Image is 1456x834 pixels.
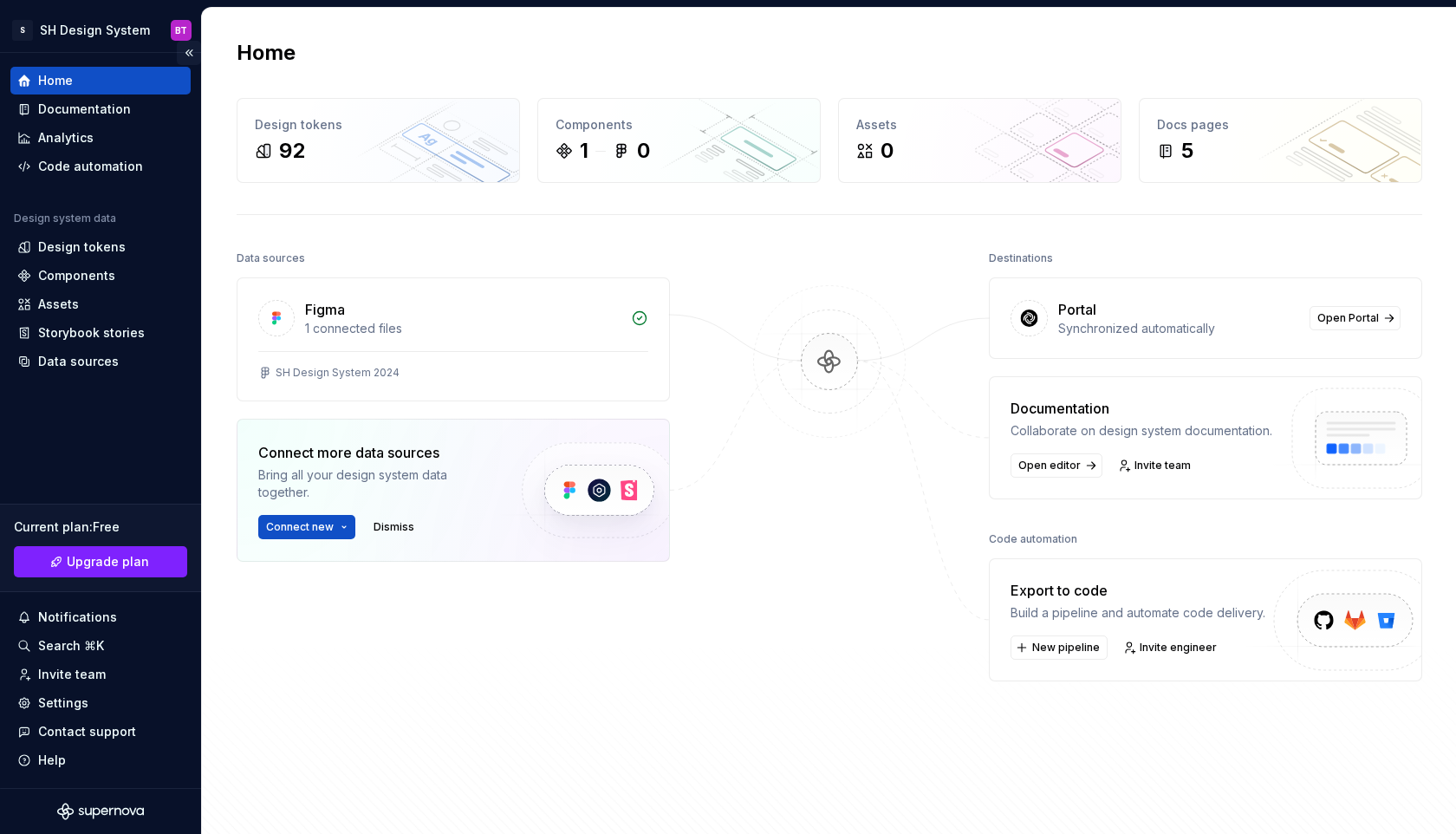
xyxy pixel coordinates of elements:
div: Documentation [38,101,131,118]
div: Build a pipeline and automate code delivery. [1011,604,1265,622]
div: Code automation [38,158,143,175]
span: Open editor [1018,459,1081,472]
a: Components [10,262,191,290]
div: SH Design System [40,22,150,39]
div: SH Design System 2024 [276,366,400,380]
div: Invite team [38,666,106,683]
a: Design tokens [10,233,191,261]
div: 1 [580,137,588,165]
svg: Supernova Logo [57,803,144,820]
div: Notifications [38,609,117,626]
div: Collaborate on design system documentation. [1011,422,1272,440]
div: Data sources [237,246,305,270]
div: 1 connected files [305,320,621,337]
div: 92 [279,137,305,165]
div: Figma [305,299,345,320]
div: Assets [38,296,79,313]
div: Storybook stories [38,324,145,342]
button: Help [10,746,191,774]
div: Design tokens [255,116,502,134]
div: 0 [637,137,650,165]
a: Invite team [1113,453,1199,478]
div: Contact support [38,723,136,740]
a: Analytics [10,124,191,152]
div: Documentation [1011,398,1272,419]
div: Destinations [989,246,1053,270]
div: Components [38,267,115,284]
div: Design tokens [38,238,126,256]
button: New pipeline [1011,635,1108,660]
div: S [12,20,33,41]
button: Search ⌘K [10,632,191,660]
div: Docs pages [1157,116,1404,134]
button: Dismiss [366,515,422,539]
div: Home [38,72,73,89]
a: Assets [10,290,191,318]
span: Dismiss [374,520,414,534]
button: SSH Design SystemBT [3,11,198,49]
div: Analytics [38,129,94,147]
div: Bring all your design system data together. [258,466,492,501]
div: BT [175,23,187,37]
div: Data sources [38,353,119,370]
button: Contact support [10,718,191,746]
div: 0 [881,137,894,165]
div: Portal [1058,299,1096,320]
a: Docs pages5 [1139,98,1422,183]
div: Connect more data sources [258,442,492,463]
span: New pipeline [1032,641,1100,655]
a: Home [10,67,191,94]
a: Design tokens92 [237,98,520,183]
div: 5 [1181,137,1193,165]
a: Open editor [1011,453,1102,478]
button: Notifications [10,603,191,631]
a: Assets0 [838,98,1121,183]
a: Figma1 connected filesSH Design System 2024 [237,277,670,401]
a: Storybook stories [10,319,191,347]
a: Invite engineer [1118,635,1225,660]
a: Components10 [537,98,821,183]
a: Data sources [10,348,191,375]
a: Invite team [10,661,191,688]
div: Export to code [1011,580,1265,601]
div: Code automation [989,527,1077,551]
a: Open Portal [1310,306,1401,330]
button: Collapse sidebar [177,41,201,65]
div: Settings [38,694,88,712]
span: Open Portal [1317,311,1379,325]
span: Connect new [266,520,334,534]
button: Connect new [258,515,355,539]
div: Search ⌘K [38,637,104,655]
h2: Home [237,39,296,67]
div: Assets [856,116,1103,134]
span: Invite team [1134,459,1191,472]
div: Design system data [14,212,116,225]
div: Components [556,116,803,134]
a: Code automation [10,153,191,180]
div: Help [38,752,66,769]
a: Settings [10,689,191,717]
div: Synchronized automatically [1058,320,1299,337]
span: Invite engineer [1140,641,1217,655]
div: Current plan : Free [14,518,187,536]
a: Documentation [10,95,191,123]
a: Upgrade plan [14,546,187,577]
span: Upgrade plan [67,553,149,570]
